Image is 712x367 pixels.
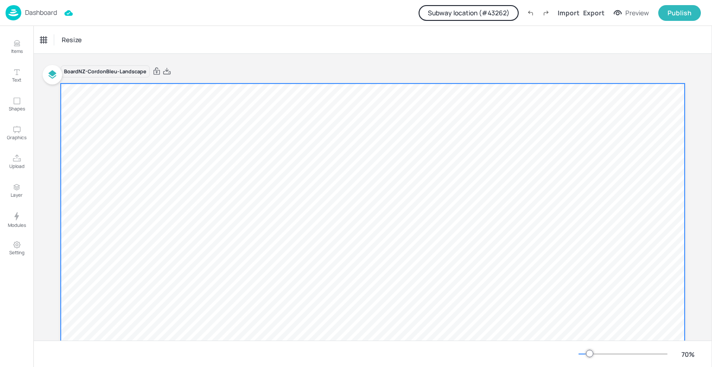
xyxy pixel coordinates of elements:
div: Export [583,8,604,18]
img: logo-86c26b7e.jpg [6,5,21,20]
label: Undo (Ctrl + Z) [522,5,538,21]
button: Subway location (#43262) [419,5,519,21]
span: Resize [60,35,83,45]
div: Board NZ-CordonBleu-Landscape [61,65,150,78]
p: Dashboard [25,9,57,16]
label: Redo (Ctrl + Y) [538,5,554,21]
div: 70 % [677,349,699,359]
div: Preview [625,8,649,18]
button: Preview [608,6,655,20]
button: Publish [658,5,701,21]
div: Publish [667,8,692,18]
div: Import [558,8,579,18]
